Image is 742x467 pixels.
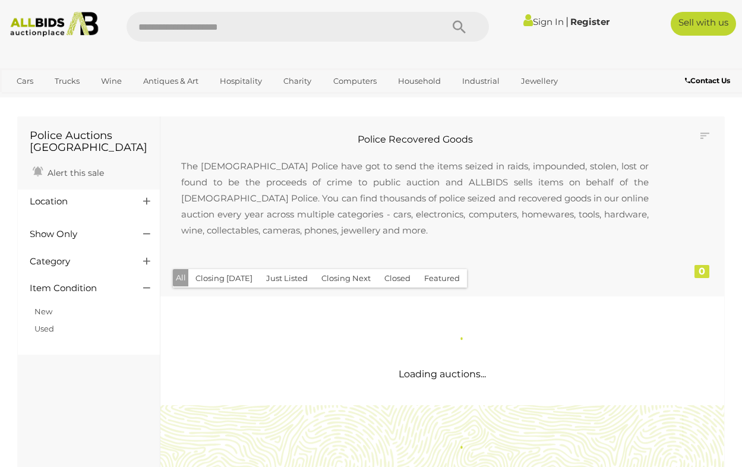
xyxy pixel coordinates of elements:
[9,91,47,111] a: Office
[169,146,661,250] p: The [DEMOGRAPHIC_DATA] Police have got to send the items seized in raids, impounded, stolen, lost...
[417,269,467,288] button: Featured
[276,71,319,91] a: Charity
[188,269,260,288] button: Closing [DATE]
[34,324,54,333] a: Used
[671,12,736,36] a: Sell with us
[377,269,418,288] button: Closed
[430,12,489,42] button: Search
[34,307,52,316] a: New
[399,368,486,380] span: Loading auctions...
[454,71,507,91] a: Industrial
[30,197,125,207] h4: Location
[685,74,733,87] a: Contact Us
[53,91,93,111] a: Sports
[5,12,103,37] img: Allbids.com.au
[30,229,125,239] h4: Show Only
[45,168,104,178] span: Alert this sale
[685,76,730,85] b: Contact Us
[47,71,87,91] a: Trucks
[566,15,569,28] span: |
[694,265,709,278] div: 0
[30,283,125,294] h4: Item Condition
[169,134,661,145] h2: Police Recovered Goods
[173,269,189,286] button: All
[570,16,610,27] a: Register
[93,71,130,91] a: Wine
[259,269,315,288] button: Just Listed
[326,71,384,91] a: Computers
[212,71,270,91] a: Hospitality
[9,71,41,91] a: Cars
[135,71,206,91] a: Antiques & Art
[314,269,378,288] button: Closing Next
[30,257,125,267] h4: Category
[99,91,198,111] a: [GEOGRAPHIC_DATA]
[523,16,564,27] a: Sign In
[390,71,449,91] a: Household
[513,71,566,91] a: Jewellery
[30,130,148,154] h1: Police Auctions [GEOGRAPHIC_DATA]
[30,163,107,181] a: Alert this sale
